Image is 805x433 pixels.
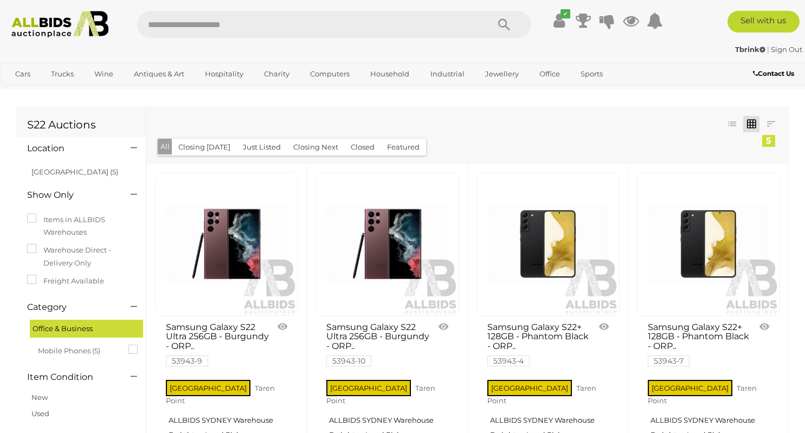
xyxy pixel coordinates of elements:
button: Search [477,11,531,38]
button: Closed [344,139,381,156]
a: Samsung Galaxy S22+ 128GB - Phantom Black - ORP.. 53943-4 [487,322,591,366]
h1: S22 Auctions [27,119,135,131]
button: Closing [DATE] [172,139,237,156]
a: ✔ [551,11,568,30]
a: Used [31,409,49,418]
button: Closing Next [287,139,345,156]
a: Samsung Galaxy S22 Ultra 256GB - Burgundy - ORP: $1,949 - Brand New [155,172,298,315]
h4: Item Condition [27,372,114,382]
h4: Show Only [27,190,114,200]
label: Freight Available [27,275,104,287]
label: Warehouse Direct - Delivery Only [27,244,135,269]
button: All [158,139,172,154]
a: Sports [574,65,610,83]
a: Contact Us [753,68,797,80]
b: Contact Us [753,69,794,77]
a: Wine [87,65,120,83]
a: Sign Out [771,45,802,54]
button: Just Listed [236,139,287,156]
a: Samsung Galaxy S22+ 128GB - Phantom Black - ORP $1,549 [476,172,620,315]
a: Tbrink [735,45,767,54]
a: Sell with us [727,11,800,33]
span: | [767,45,769,54]
a: Samsung Galaxy S22 Ultra 256GB - Burgundy - ORP.. 53943-9 [166,322,270,366]
a: New [31,393,48,402]
a: Samsung Galaxy S22+ 128GB - Phantom Black - ORP.. 53943-7 [648,322,752,366]
a: Hospitality [198,65,250,83]
a: Cars [8,65,37,83]
a: Samsung Galaxy S22+ 128GB - Phantom Black - ORP $1,549 [637,172,780,315]
a: Trucks [44,65,81,83]
a: Office [532,65,567,83]
button: Featured [381,139,426,156]
a: Household [363,65,416,83]
a: Industrial [423,65,472,83]
i: ✔ [561,9,570,18]
div: Office & Business [30,320,143,338]
a: Jewellery [478,65,526,83]
a: [GEOGRAPHIC_DATA] [8,83,99,101]
label: Items in ALLBIDS Warehouses [27,214,135,239]
a: Samsung Galaxy S22 Ultra 256GB - Burgundy - ORP.. 53943-10 [326,322,430,366]
h4: Category [27,302,114,312]
strong: Tbrink [735,45,765,54]
img: Allbids.com.au [6,11,114,38]
a: Samsung Galaxy S22 Ultra 256GB - Burgundy - ORP: $1,949 - Brand New [315,172,459,315]
span: Mobile Phones (5) [38,342,119,357]
a: Antiques & Art [127,65,191,83]
div: 5 [762,135,775,147]
a: Charity [257,65,297,83]
a: Computers [303,65,357,83]
h4: Location [27,144,114,153]
a: [GEOGRAPHIC_DATA] (5) [31,167,118,176]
